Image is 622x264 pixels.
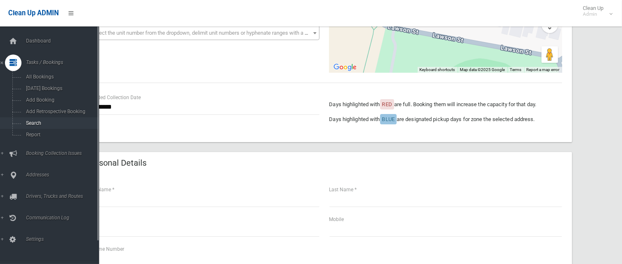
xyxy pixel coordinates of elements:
span: Add Retrospective Booking [24,109,98,114]
span: Clean Up [579,5,612,17]
header: Personal Details [77,155,157,171]
a: Terms (opens in new tab) [510,67,522,72]
span: Add Booking [24,97,98,103]
span: Addresses [24,172,105,178]
span: Select the unit number from the dropdown, delimit unit numbers or hyphenate ranges with a comma [92,30,323,36]
a: Report a map error [527,67,560,72]
span: [DATE] Bookings [24,86,98,91]
span: BLUE [382,116,395,122]
span: Clean Up ADMIN [8,9,59,17]
span: Map data ©2025 Google [460,67,505,72]
span: Booking Collection Issues [24,150,105,156]
small: Admin [583,11,603,17]
span: Communication Log [24,215,105,221]
span: Drivers, Trucks and Routes [24,193,105,199]
button: Keyboard shortcuts [420,67,455,73]
span: Report [24,132,98,138]
span: Settings [24,236,105,242]
p: Days highlighted with are designated pickup days for zone the selected address. [329,114,562,124]
span: RED [382,101,392,107]
span: All Bookings [24,74,98,80]
span: Dashboard [24,38,105,44]
button: Drag Pegman onto the map to open Street View [542,46,558,63]
span: Tasks / Bookings [24,59,105,65]
p: Days highlighted with are full. Booking them will increase the capacity for that day. [329,100,562,109]
span: Search [24,120,98,126]
img: Google [331,62,359,73]
a: Open this area in Google Maps (opens a new window) [331,62,359,73]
